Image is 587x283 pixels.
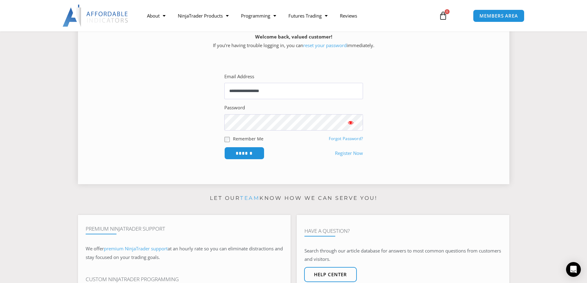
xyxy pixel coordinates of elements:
p: If you’re having trouble logging in, you can immediately. [89,33,499,50]
nav: Menu [141,9,432,23]
label: Password [224,103,245,112]
p: Let our know how we can serve you! [78,193,509,203]
button: Show password [338,114,363,131]
a: premium NinjaTrader support [104,245,168,252]
span: We offer [86,245,104,252]
p: Search through our article database for answers to most common questions from customers and visit... [304,247,502,264]
a: NinjaTrader Products [172,9,235,23]
a: Programming [235,9,282,23]
h4: Custom NinjaTrader Programming [86,276,283,282]
a: MEMBERS AREA [473,10,524,22]
a: Help center [304,267,357,282]
label: Remember Me [233,135,263,142]
h4: Premium NinjaTrader Support [86,226,283,232]
img: LogoAI | Affordable Indicators – NinjaTrader [63,5,129,27]
span: 0 [445,9,450,14]
h4: Have A Question? [304,228,502,234]
a: Reviews [334,9,363,23]
span: Help center [314,272,347,277]
span: at an hourly rate so you can eliminate distractions and stay focused on your trading goals. [86,245,283,260]
a: reset your password [303,42,347,48]
a: About [141,9,172,23]
a: team [240,195,259,201]
div: Open Intercom Messenger [566,262,581,277]
label: Email Address [224,72,254,81]
a: Futures Trading [282,9,334,23]
a: Register Now [335,149,363,158]
a: 0 [430,7,457,25]
span: MEMBERS AREA [479,14,518,18]
strong: Welcome back, valued customer! [255,34,332,40]
a: Forgot Password? [329,136,363,141]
